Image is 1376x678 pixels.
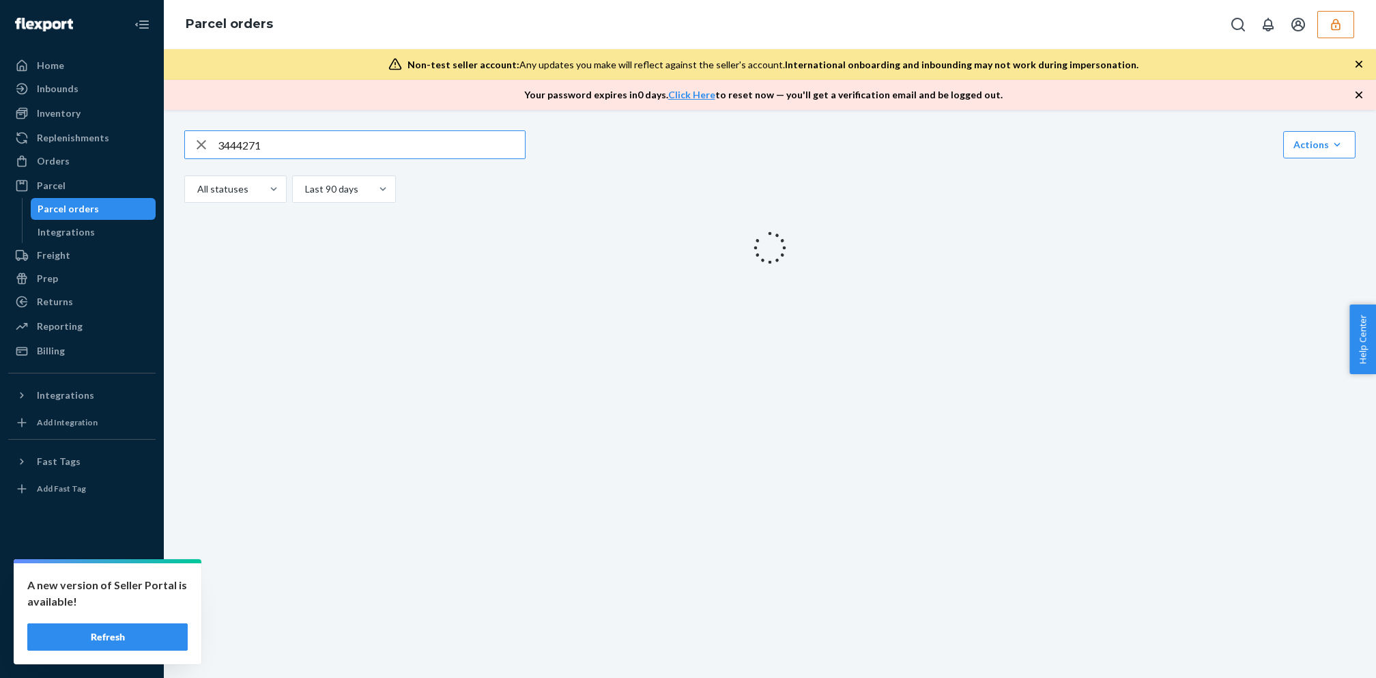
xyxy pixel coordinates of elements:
a: Freight [8,244,156,266]
input: All statuses [196,182,197,196]
a: Talk to Support [8,593,156,615]
a: Prep [8,268,156,289]
button: Actions [1283,131,1356,158]
div: Add Integration [37,416,98,428]
div: Inbounds [37,82,78,96]
div: Inventory [37,107,81,120]
a: Parcel [8,175,156,197]
a: Add Fast Tag [8,478,156,500]
a: Reporting [8,315,156,337]
div: Billing [37,344,65,358]
div: Add Fast Tag [37,483,86,494]
input: Last 90 days [304,182,305,196]
a: Returns [8,291,156,313]
a: Add Integration [8,412,156,434]
button: Fast Tags [8,451,156,472]
p: A new version of Seller Portal is available! [27,577,188,610]
span: Non-test seller account: [407,59,519,70]
a: Billing [8,340,156,362]
button: Give Feedback [8,640,156,662]
div: Home [37,59,64,72]
button: Integrations [8,384,156,406]
a: Inbounds [8,78,156,100]
div: Orders [37,154,70,168]
div: Actions [1293,138,1345,152]
div: Returns [37,295,73,309]
button: Close Navigation [128,11,156,38]
span: International onboarding and inbounding may not work during impersonation. [785,59,1138,70]
a: Settings [8,570,156,592]
p: Your password expires in 0 days . to reset now — you'll get a verification email and be logged out. [524,88,1003,102]
a: Parcel orders [31,198,156,220]
input: Search parcels [218,131,525,158]
button: Refresh [27,623,188,651]
div: Parcel [37,179,66,193]
a: Inventory [8,102,156,124]
a: Home [8,55,156,76]
button: Open account menu [1285,11,1312,38]
div: Replenishments [37,131,109,145]
div: Prep [37,272,58,285]
div: Integrations [38,225,95,239]
div: Integrations [37,389,94,402]
a: Integrations [31,221,156,243]
a: Parcel orders [186,16,273,31]
div: Parcel orders [38,202,99,216]
div: Freight [37,249,70,262]
ol: breadcrumbs [175,5,284,44]
a: Replenishments [8,127,156,149]
div: Reporting [37,320,83,333]
button: Open notifications [1255,11,1282,38]
a: Help Center [8,617,156,638]
a: Click Here [668,89,715,100]
div: Any updates you make will reflect against the seller's account. [407,58,1138,72]
button: Help Center [1349,305,1376,374]
button: Open Search Box [1224,11,1252,38]
img: Flexport logo [15,18,73,31]
a: Orders [8,150,156,172]
div: Fast Tags [37,455,81,468]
